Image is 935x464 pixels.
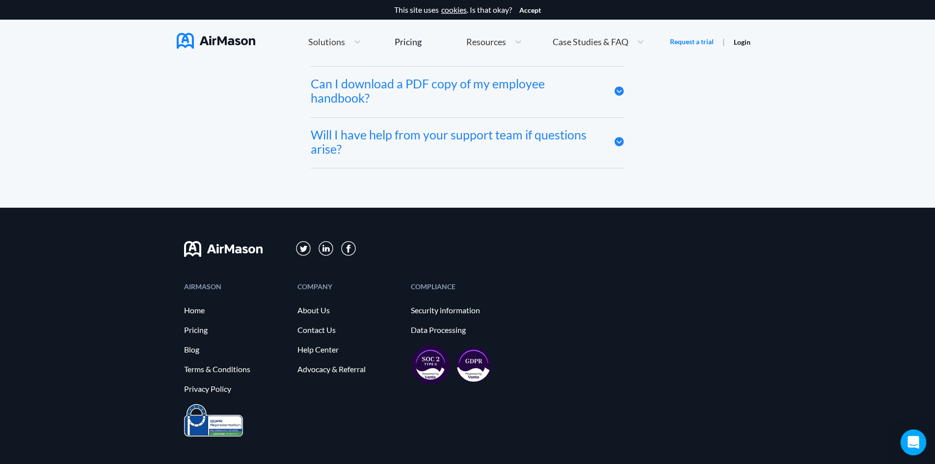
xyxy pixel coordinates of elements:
a: Request a trial [670,37,714,47]
img: soc2-17851990f8204ed92eb8cdb2d5e8da73.svg [411,345,450,384]
img: gdpr-98ea35551734e2af8fd9405dbdaf8c18.svg [456,347,491,382]
a: Pricing [395,33,422,51]
div: Pricing [395,37,422,46]
div: Can I download a PDF copy of my employee handbook? [311,77,599,105]
div: AIRMASON [184,283,288,290]
a: Privacy Policy [184,384,288,393]
a: Terms & Conditions [184,365,288,374]
a: Pricing [184,326,288,334]
div: Open Intercom Messenger [901,430,927,456]
span: | [722,37,725,46]
a: Home [184,306,288,315]
a: Blog [184,345,288,354]
img: svg+xml;base64,PD94bWwgdmVyc2lvbj0iMS4wIiBlbmNvZGluZz0iVVRGLTgiPz4KPHN2ZyB3aWR0aD0iMzFweCIgaGVpZ2... [319,241,334,256]
img: prighter-certificate-eu-7c0b0bead1821e86115914626e15d079.png [184,404,243,437]
a: Advocacy & Referral [297,365,401,374]
a: About Us [297,306,401,315]
div: Will I have help from your support team if questions arise? [311,128,599,156]
button: Accept cookies [519,6,541,14]
img: svg+xml;base64,PHN2ZyB3aWR0aD0iMTYwIiBoZWlnaHQ9IjMyIiB2aWV3Qm94PSIwIDAgMTYwIDMyIiBmaWxsPSJub25lIi... [184,241,263,257]
a: Data Processing [411,326,514,334]
a: Login [734,38,750,46]
a: Contact Us [297,326,401,334]
div: COMPLIANCE [411,283,514,290]
img: svg+xml;base64,PD94bWwgdmVyc2lvbj0iMS4wIiBlbmNvZGluZz0iVVRGLTgiPz4KPHN2ZyB3aWR0aD0iMzFweCIgaGVpZ2... [296,241,311,256]
span: Case Studies & FAQ [553,37,628,46]
span: Solutions [308,37,345,46]
img: svg+xml;base64,PD94bWwgdmVyc2lvbj0iMS4wIiBlbmNvZGluZz0iVVRGLTgiPz4KPHN2ZyB3aWR0aD0iMzBweCIgaGVpZ2... [341,241,356,256]
img: AirMason Logo [177,33,255,49]
a: cookies [441,5,467,14]
a: Security information [411,306,514,315]
a: Help Center [297,345,401,354]
div: COMPANY [297,283,401,290]
span: Resources [466,37,506,46]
